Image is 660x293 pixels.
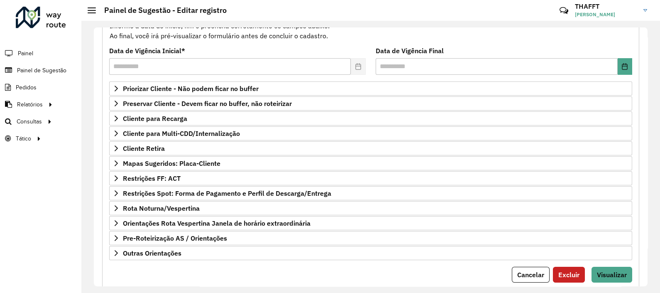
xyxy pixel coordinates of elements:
[109,231,632,245] a: Pre-Roteirização AS / Orientações
[109,46,185,56] label: Data de Vigência Inicial
[123,205,200,212] span: Rota Noturna/Vespertina
[17,100,43,109] span: Relatórios
[517,271,544,279] span: Cancelar
[592,267,632,283] button: Visualizar
[123,145,165,152] span: Cliente Retira
[558,271,579,279] span: Excluir
[123,190,331,197] span: Restrições Spot: Forma de Pagamento e Perfil de Descarga/Entrega
[123,175,181,182] span: Restrições FF: ACT
[109,126,632,140] a: Cliente para Multi-CDD/Internalização
[109,216,632,230] a: Orientações Rota Vespertina Janela de horário extraordinária
[109,111,632,126] a: Cliente para Recarga
[555,2,573,20] a: Contato Rápido
[376,46,444,56] label: Data de Vigência Final
[553,267,585,283] button: Excluir
[109,81,632,96] a: Priorizar Cliente - Não podem ficar no buffer
[123,220,310,227] span: Orientações Rota Vespertina Janela de horário extraordinária
[575,2,637,10] h3: THAFFT
[17,66,66,75] span: Painel de Sugestão
[123,250,181,256] span: Outras Orientações
[109,156,632,170] a: Mapas Sugeridos: Placa-Cliente
[512,267,550,283] button: Cancelar
[123,85,259,92] span: Priorizar Cliente - Não podem ficar no buffer
[109,171,632,185] a: Restrições FF: ACT
[109,141,632,155] a: Cliente Retira
[123,160,220,167] span: Mapas Sugeridos: Placa-Cliente
[109,201,632,215] a: Rota Noturna/Vespertina
[123,100,292,107] span: Preservar Cliente - Devem ficar no buffer, não roteirizar
[17,117,42,126] span: Consultas
[109,246,632,260] a: Outras Orientações
[18,49,33,58] span: Painel
[123,115,187,122] span: Cliente para Recarga
[16,134,31,143] span: Tático
[16,83,37,92] span: Pedidos
[109,186,632,200] a: Restrições Spot: Forma de Pagamento e Perfil de Descarga/Entrega
[597,271,627,279] span: Visualizar
[618,58,632,75] button: Choose Date
[96,6,227,15] h2: Painel de Sugestão - Editar registro
[575,11,637,18] span: [PERSON_NAME]
[123,235,227,241] span: Pre-Roteirização AS / Orientações
[109,96,632,111] a: Preservar Cliente - Devem ficar no buffer, não roteirizar
[123,130,240,137] span: Cliente para Multi-CDD/Internalização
